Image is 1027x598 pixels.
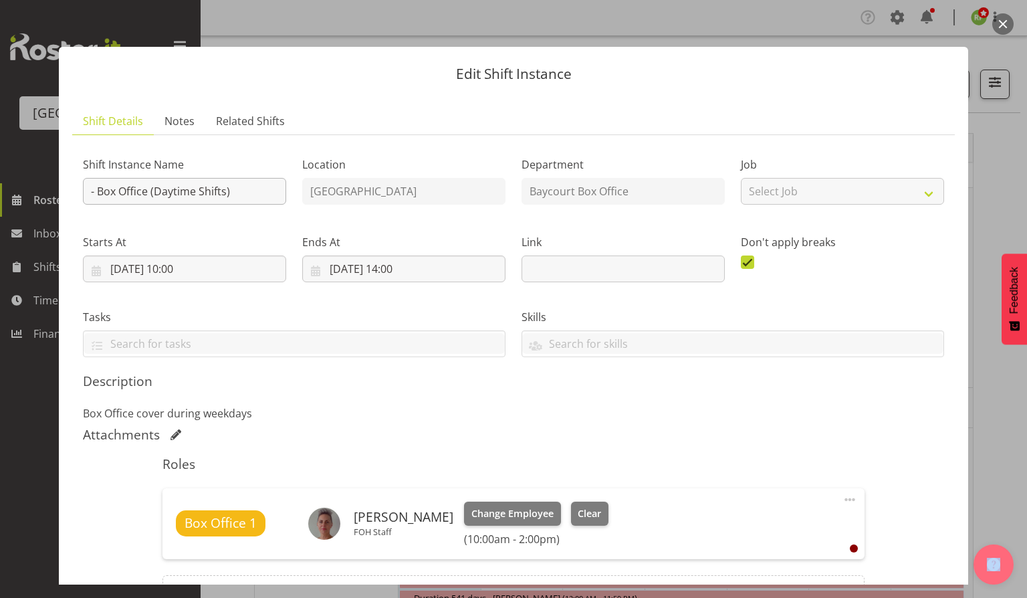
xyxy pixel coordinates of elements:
img: lisa-camplin39eb652cd60ab4b13f89f5bbe30ec9d7.png [308,508,340,540]
span: Box Office 1 [185,514,257,533]
span: Change Employee [471,506,554,521]
p: Box Office cover during weekdays [83,405,944,421]
input: Shift Instance Name [83,178,286,205]
label: Shift Instance Name [83,157,286,173]
label: Don't apply breaks [741,234,944,250]
span: Clear [578,506,601,521]
p: FOH Staff [354,526,453,537]
img: help-xxl-2.png [987,558,1000,571]
button: Clear [571,502,609,526]
button: Feedback - Show survey [1002,254,1027,344]
span: Shift Details [83,113,143,129]
span: Feedback [1008,267,1020,314]
input: Click to select... [83,256,286,282]
h5: Roles [162,456,864,472]
label: Location [302,157,505,173]
p: Edit Shift Instance [72,67,955,81]
h5: Description [83,373,944,389]
label: Department [522,157,725,173]
span: Related Shifts [216,113,285,129]
input: Search for tasks [84,333,505,354]
button: Change Employee [464,502,561,526]
label: Starts At [83,234,286,250]
label: Link [522,234,725,250]
input: Search for skills [522,333,943,354]
input: Click to select... [302,256,505,282]
h5: Attachments [83,427,160,443]
h6: (10:00am - 2:00pm) [464,532,608,546]
label: Skills [522,309,944,325]
div: User is clocked out [850,544,858,553]
label: Ends At [302,234,505,250]
label: Job [741,157,944,173]
span: Notes [164,113,195,129]
h6: [PERSON_NAME] [354,510,453,524]
label: Tasks [83,309,505,325]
